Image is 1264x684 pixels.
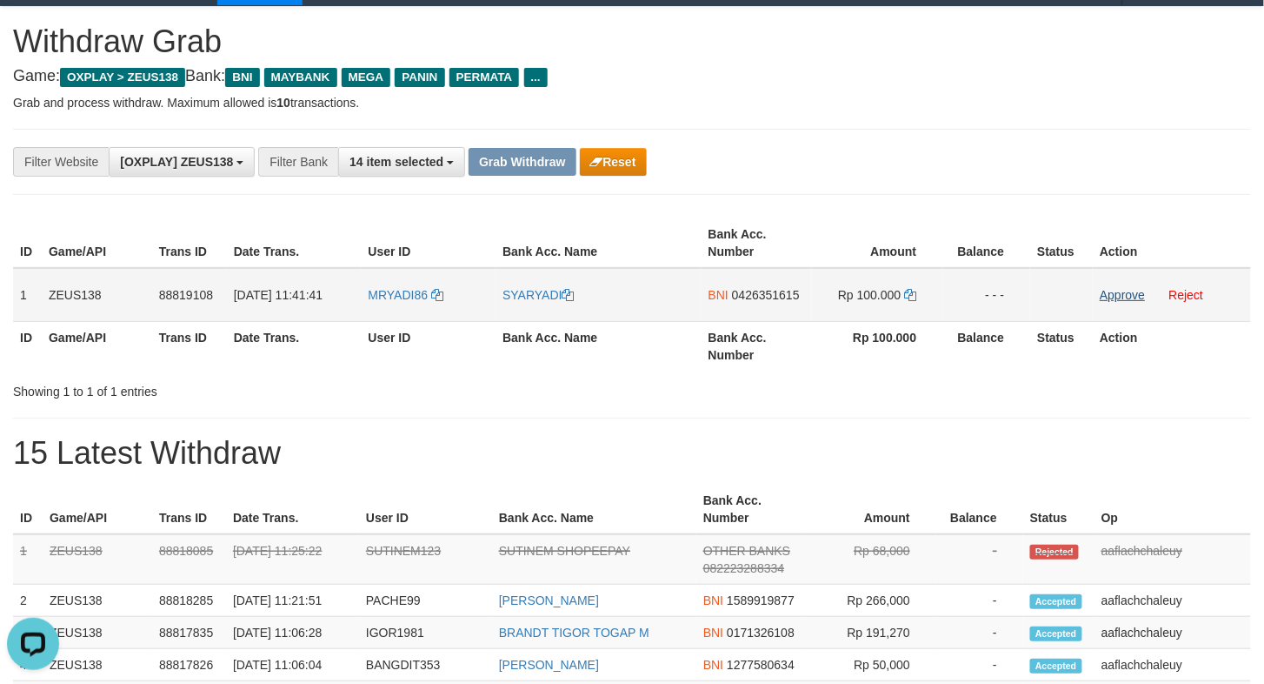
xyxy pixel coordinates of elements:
[499,626,649,640] a: BRANDT TIGOR TOGAP M
[1094,485,1251,534] th: Op
[264,68,337,87] span: MAYBANK
[1093,321,1251,371] th: Action
[1030,594,1082,609] span: Accepted
[369,288,429,302] span: MRYADI86
[13,321,42,371] th: ID
[13,147,109,177] div: Filter Website
[359,585,492,617] td: PACHE99
[13,268,42,322] td: 1
[732,288,800,302] span: Copy 0426351615 to clipboard
[449,68,520,87] span: PERMATA
[13,24,1251,59] h1: Withdraw Grab
[13,218,42,268] th: ID
[492,485,696,534] th: Bank Acc. Name
[1030,659,1082,674] span: Accepted
[727,626,795,640] span: Copy 0171326108 to clipboard
[502,288,574,302] a: SYARYADI
[806,534,936,585] td: Rp 68,000
[936,649,1023,681] td: -
[703,658,723,672] span: BNI
[13,534,43,585] td: 1
[936,585,1023,617] td: -
[499,658,599,672] a: [PERSON_NAME]
[1094,585,1251,617] td: aaflachchaleuy
[13,585,43,617] td: 2
[499,544,630,558] a: SUTINEM SHOPEEPAY
[580,148,647,176] button: Reset
[13,376,514,400] div: Showing 1 to 1 of 1 entries
[43,649,152,681] td: ZEUS138
[702,218,812,268] th: Bank Acc. Number
[1030,545,1079,560] span: Rejected
[225,68,259,87] span: BNI
[226,534,359,585] td: [DATE] 11:25:22
[60,68,185,87] span: OXPLAY > ZEUS138
[395,68,444,87] span: PANIN
[152,321,227,371] th: Trans ID
[496,218,701,268] th: Bank Acc. Name
[13,436,1251,471] h1: 15 Latest Withdraw
[727,658,795,672] span: Copy 1277580634 to clipboard
[1094,649,1251,681] td: aaflachchaleuy
[226,585,359,617] td: [DATE] 11:21:51
[369,288,444,302] a: MRYADI86
[13,68,1251,85] h4: Game: Bank:
[258,147,338,177] div: Filter Bank
[496,321,701,371] th: Bank Acc. Name
[1093,218,1251,268] th: Action
[524,68,548,87] span: ...
[362,321,496,371] th: User ID
[942,218,1030,268] th: Balance
[276,96,290,110] strong: 10
[703,561,784,575] span: Copy 082223288334 to clipboard
[812,321,943,371] th: Rp 100.000
[42,218,152,268] th: Game/API
[43,585,152,617] td: ZEUS138
[342,68,391,87] span: MEGA
[234,288,323,302] span: [DATE] 11:41:41
[13,485,43,534] th: ID
[226,485,359,534] th: Date Trans.
[159,288,213,302] span: 88819108
[1094,617,1251,649] td: aaflachchaleuy
[152,585,226,617] td: 88818285
[227,321,362,371] th: Date Trans.
[120,155,233,169] span: [OXPLAY] ZEUS138
[152,617,226,649] td: 88817835
[226,617,359,649] td: [DATE] 11:06:28
[806,617,936,649] td: Rp 191,270
[727,593,795,607] span: Copy 1589919877 to clipboard
[696,485,806,534] th: Bank Acc. Number
[904,288,916,302] a: Copy 100000 to clipboard
[152,218,227,268] th: Trans ID
[43,534,152,585] td: ZEUS138
[499,593,599,607] a: [PERSON_NAME]
[1023,485,1094,534] th: Status
[1030,218,1093,268] th: Status
[1030,627,1082,641] span: Accepted
[359,617,492,649] td: IGOR1981
[359,485,492,534] th: User ID
[338,147,465,177] button: 14 item selected
[469,148,575,176] button: Grab Withdraw
[359,649,492,681] td: BANGDIT353
[42,268,152,322] td: ZEUS138
[227,218,362,268] th: Date Trans.
[812,218,943,268] th: Amount
[806,649,936,681] td: Rp 50,000
[42,321,152,371] th: Game/API
[349,155,443,169] span: 14 item selected
[109,147,255,177] button: [OXPLAY] ZEUS138
[1100,288,1145,302] a: Approve
[1094,534,1251,585] td: aaflachchaleuy
[362,218,496,268] th: User ID
[942,321,1030,371] th: Balance
[942,268,1030,322] td: - - -
[43,485,152,534] th: Game/API
[936,485,1023,534] th: Balance
[703,593,723,607] span: BNI
[936,534,1023,585] td: -
[152,485,226,534] th: Trans ID
[936,617,1023,649] td: -
[703,626,723,640] span: BNI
